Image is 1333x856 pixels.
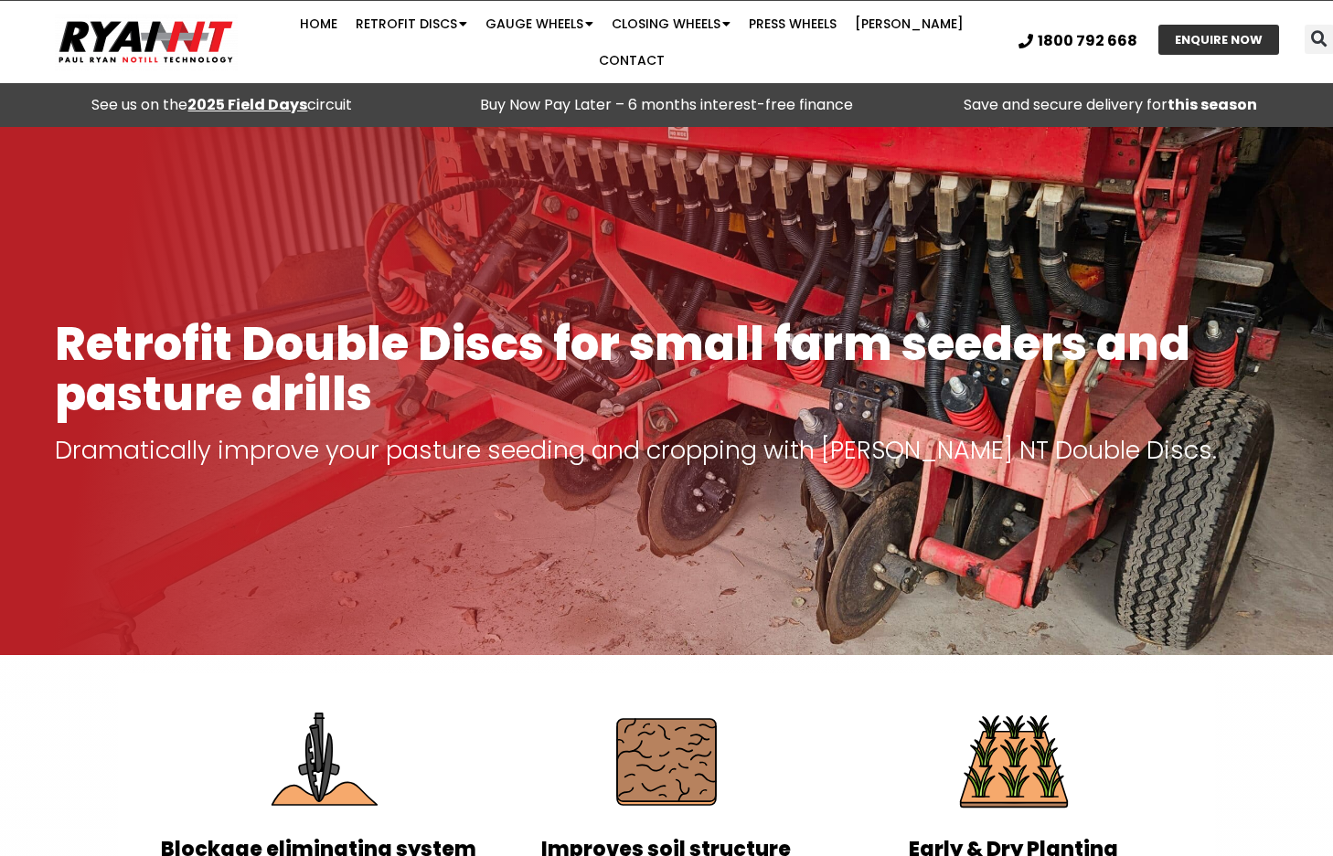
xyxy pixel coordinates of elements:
a: Press Wheels [740,5,846,42]
h1: Retrofit Double Discs for small farm seeders and pasture drills [55,319,1278,419]
a: 1800 792 668 [1018,34,1137,48]
strong: this season [1168,94,1257,115]
a: Gauge Wheels [476,5,603,42]
a: 2025 Field Days [187,94,307,115]
nav: Menu [259,5,1006,79]
a: Home [291,5,347,42]
span: 1800 792 668 [1038,34,1137,48]
a: [PERSON_NAME] [846,5,973,42]
a: ENQUIRE NOW [1158,25,1279,55]
img: Ryan NT logo [55,14,238,70]
p: Buy Now Pay Later – 6 months interest-free finance [453,92,880,118]
a: Contact [590,42,674,79]
div: See us on the circuit [9,92,435,118]
p: Save and secure delivery for [898,92,1324,118]
a: Closing Wheels [603,5,740,42]
a: Retrofit Discs [347,5,476,42]
img: Protect soil structure [601,696,732,828]
img: Eliminate Machine Blockages [253,696,385,828]
img: Plant Early & Dry [948,696,1080,828]
span: ENQUIRE NOW [1175,34,1263,46]
p: Dramatically improve your pasture seeding and cropping with [PERSON_NAME] NT Double Discs. [55,438,1278,463]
